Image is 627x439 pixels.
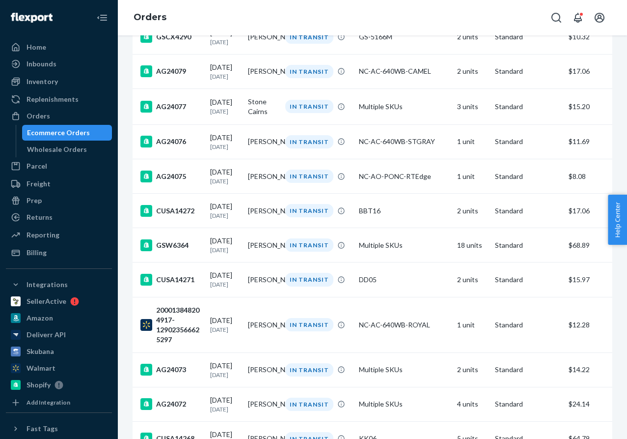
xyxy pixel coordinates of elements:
[244,54,282,88] td: [PERSON_NAME]
[6,56,112,72] a: Inbounds
[285,273,333,286] div: IN TRANSIT
[565,194,624,228] td: $17.06
[565,297,624,352] td: $12.28
[140,274,202,286] div: CUSA14271
[210,405,240,413] p: [DATE]
[355,88,453,124] td: Multiple SKUs
[453,263,491,297] td: 2 units
[210,72,240,81] p: [DATE]
[453,387,491,421] td: 4 units
[210,316,240,334] div: [DATE]
[355,352,453,387] td: Multiple SKUs
[210,202,240,220] div: [DATE]
[140,65,202,77] div: AG24079
[140,239,202,251] div: GSW6364
[6,327,112,343] a: Deliverr API
[27,145,87,154] div: Wholesale Orders
[495,137,561,146] p: Standard
[210,133,240,151] div: [DATE]
[244,124,282,159] td: [PERSON_NAME]
[210,361,240,379] div: [DATE]
[244,387,282,421] td: [PERSON_NAME]
[210,236,240,254] div: [DATE]
[6,209,112,225] a: Returns
[27,424,58,434] div: Fast Tags
[359,206,449,216] div: BBT16
[495,275,561,285] p: Standard
[27,59,56,69] div: Inbounds
[140,364,202,376] div: AG24073
[453,124,491,159] td: 1 unit
[244,297,282,352] td: [PERSON_NAME]
[495,320,561,330] p: Standard
[140,171,202,182] div: AG24075
[244,352,282,387] td: [PERSON_NAME]
[359,32,449,42] div: GS-5166M
[27,212,53,222] div: Returns
[210,325,240,334] p: [DATE]
[6,176,112,192] a: Freight
[359,137,449,146] div: NC-AC-640WB-STGRAY
[285,363,333,377] div: IN TRANSIT
[27,161,47,171] div: Parcel
[27,296,66,306] div: SellerActive
[565,387,624,421] td: $24.14
[6,344,112,359] a: Skubana
[6,74,112,89] a: Inventory
[210,62,240,81] div: [DATE]
[565,228,624,263] td: $68.89
[92,8,112,28] button: Close Navigation
[453,88,491,124] td: 3 units
[495,365,561,375] p: Standard
[210,107,240,116] p: [DATE]
[6,158,112,174] a: Parcel
[27,179,51,189] div: Freight
[565,263,624,297] td: $15.97
[27,313,53,323] div: Amazon
[27,42,46,52] div: Home
[210,270,240,289] div: [DATE]
[495,172,561,181] p: Standard
[210,143,240,151] p: [DATE]
[27,128,90,138] div: Ecommerce Orders
[126,3,174,32] ol: breadcrumbs
[495,102,561,112] p: Standard
[546,8,566,28] button: Open Search Box
[6,293,112,309] a: SellerActive
[6,360,112,376] a: Walmart
[6,377,112,393] a: Shopify
[359,320,449,330] div: NC-AC-640WB-ROYAL
[6,397,112,409] a: Add Integration
[285,238,333,252] div: IN TRANSIT
[244,159,282,193] td: [PERSON_NAME]
[210,177,240,185] p: [DATE]
[210,395,240,413] div: [DATE]
[134,12,166,23] a: Orders
[6,193,112,208] a: Prep
[453,20,491,54] td: 2 units
[565,159,624,193] td: $8.08
[27,380,51,390] div: Shopify
[210,167,240,185] div: [DATE]
[140,101,202,113] div: AG24077
[27,363,55,373] div: Walmart
[27,230,59,240] div: Reporting
[210,28,240,46] div: [DATE]
[453,297,491,352] td: 1 unit
[27,347,54,356] div: Skubana
[355,387,453,421] td: Multiple SKUs
[140,205,202,217] div: CUSA14272
[210,280,240,289] p: [DATE]
[6,421,112,437] button: Fast Tags
[285,318,333,331] div: IN TRANSIT
[27,248,47,258] div: Billing
[210,38,240,46] p: [DATE]
[285,30,333,44] div: IN TRANSIT
[244,228,282,263] td: [PERSON_NAME]
[244,20,282,54] td: [PERSON_NAME]
[6,227,112,243] a: Reporting
[565,124,624,159] td: $11.69
[210,211,240,220] p: [DATE]
[565,20,624,54] td: $10.32
[355,228,453,263] td: Multiple SKUs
